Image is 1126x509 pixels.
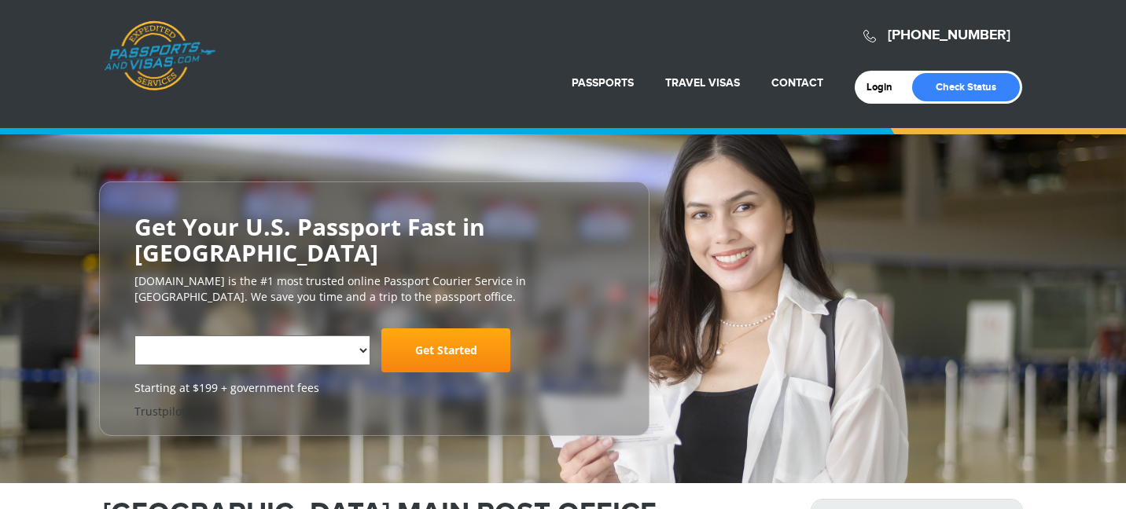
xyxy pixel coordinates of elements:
span: Starting at $199 + government fees [134,380,614,396]
a: Passports [572,76,634,90]
h2: Get Your U.S. Passport Fast in [GEOGRAPHIC_DATA] [134,214,614,265]
a: Passports & [DOMAIN_NAME] [104,20,215,91]
a: Contact [771,76,823,90]
a: Trustpilot [134,404,186,419]
a: Get Started [381,328,510,372]
a: Check Status [912,73,1020,101]
p: [DOMAIN_NAME] is the #1 most trusted online Passport Courier Service in [GEOGRAPHIC_DATA]. We sav... [134,273,614,305]
a: Login [867,81,903,93]
a: [PHONE_NUMBER] [888,27,1010,44]
a: Travel Visas [665,76,740,90]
